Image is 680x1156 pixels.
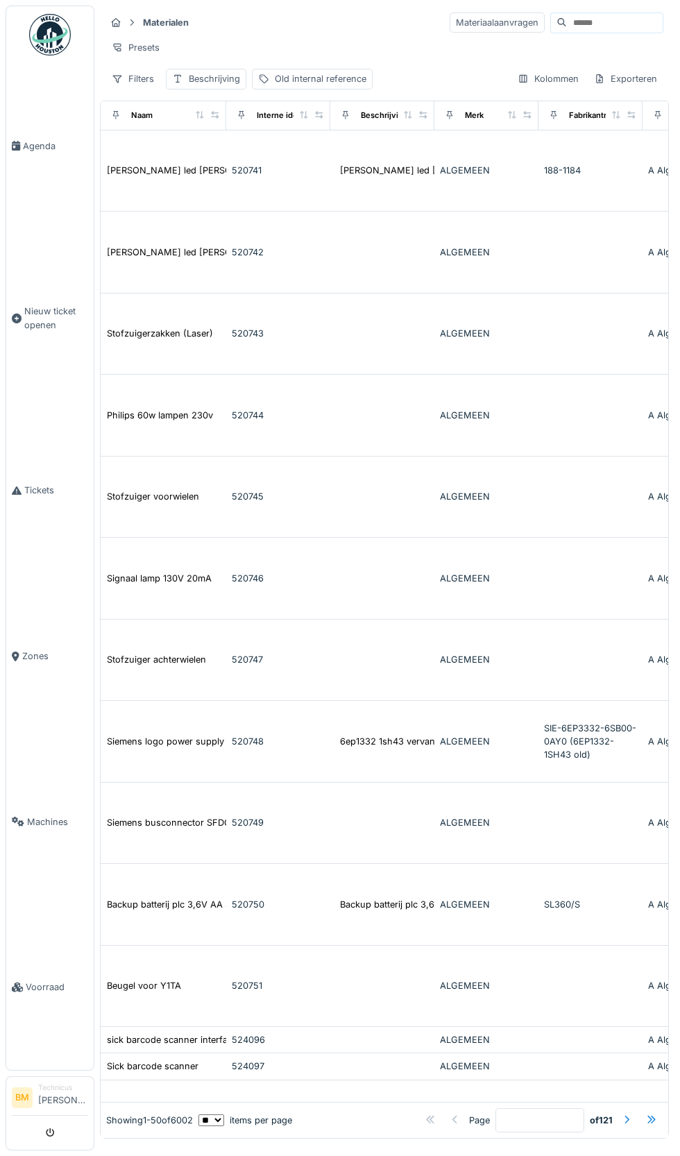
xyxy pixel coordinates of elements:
[29,14,71,56] img: Badge_color-CXgf-gQk.svg
[232,735,325,748] div: 520748
[340,898,554,911] div: Backup batterij plc 3,6V AA SIMATIC S5 BATTERI...
[232,409,325,422] div: 520744
[275,72,366,85] div: Old internal reference
[232,490,325,503] div: 520745
[6,63,94,229] a: Agenda
[232,327,325,340] div: 520743
[544,898,637,911] div: SL360/S
[24,305,88,331] span: Nieuw ticket openen
[107,816,246,829] div: Siemens busconnector SFDG/V8
[440,327,533,340] div: ALGEMEEN
[232,1060,325,1073] div: 524097
[440,1033,533,1046] div: ALGEMEEN
[107,979,181,992] div: Beugel voor Y1TA
[544,722,637,762] div: SIE-6EP3332-6SB00-0AY0 (6EP1332-1SH43 old)
[189,72,240,85] div: Beschrijving
[340,735,577,748] div: 6ep1332 1sh43 vervangen door SIE-6EP3332-6SB00-...
[232,979,325,992] div: 520751
[6,229,94,408] a: Nieuw ticket openen
[6,905,94,1071] a: Voorraad
[440,246,533,259] div: ALGEMEEN
[12,1087,33,1108] li: BM
[26,980,88,994] span: Voorraad
[107,490,199,503] div: Stofzuiger voorwielen
[232,164,325,177] div: 520741
[465,110,484,121] div: Merk
[105,69,160,89] div: Filters
[24,484,88,497] span: Tickets
[340,164,536,177] div: [PERSON_NAME] led [PERSON_NAME] 24vdc
[440,490,533,503] div: ALGEMEEN
[440,1060,533,1073] div: ALGEMEEN
[107,653,206,666] div: Stofzuiger achterwielen
[257,110,332,121] div: Interne identificator
[440,898,533,911] div: ALGEMEEN
[107,898,253,911] div: Backup batterij plc 3,6V AA SL360
[232,1033,325,1046] div: 524096
[440,572,533,585] div: ALGEMEEN
[450,12,545,33] div: Materiaalaanvragen
[588,69,663,89] div: Exporteren
[590,1114,613,1127] strong: of 121
[232,653,325,666] div: 520747
[232,816,325,829] div: 520749
[38,1082,88,1112] li: [PERSON_NAME]
[137,16,194,29] strong: Materialen
[107,1033,237,1046] div: sick barcode scanner interface
[440,735,533,748] div: ALGEMEEN
[569,110,641,121] div: Fabrikantreferentie
[440,816,533,829] div: ALGEMEEN
[440,164,533,177] div: ALGEMEEN
[6,739,94,905] a: Machines
[107,572,212,585] div: Signaal lamp 130V 20mA
[440,653,533,666] div: ALGEMEEN
[361,110,408,121] div: Beschrijving
[23,139,88,153] span: Agenda
[27,815,88,828] span: Machines
[440,409,533,422] div: ALGEMEEN
[469,1114,490,1127] div: Page
[544,164,637,177] div: 188-1184
[232,572,325,585] div: 520746
[6,408,94,574] a: Tickets
[232,246,325,259] div: 520742
[131,110,153,121] div: Naam
[198,1114,292,1127] div: items per page
[107,327,213,340] div: Stofzuigerzakken (Laser)
[232,898,325,911] div: 520750
[107,735,243,748] div: Siemens logo power supply 24v
[22,649,88,663] span: Zones
[107,1060,198,1073] div: Sick barcode scanner
[38,1082,88,1093] div: Technicus
[12,1082,88,1116] a: BM Technicus[PERSON_NAME]
[107,164,303,177] div: [PERSON_NAME] led [PERSON_NAME] 24vdc
[440,979,533,992] div: ALGEMEEN
[511,69,585,89] div: Kolommen
[106,1114,193,1127] div: Showing 1 - 50 of 6002
[107,246,303,259] div: [PERSON_NAME] led [PERSON_NAME] 24vdc
[105,37,166,58] div: Presets
[6,573,94,739] a: Zones
[107,409,213,422] div: Philips 60w lampen 230v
